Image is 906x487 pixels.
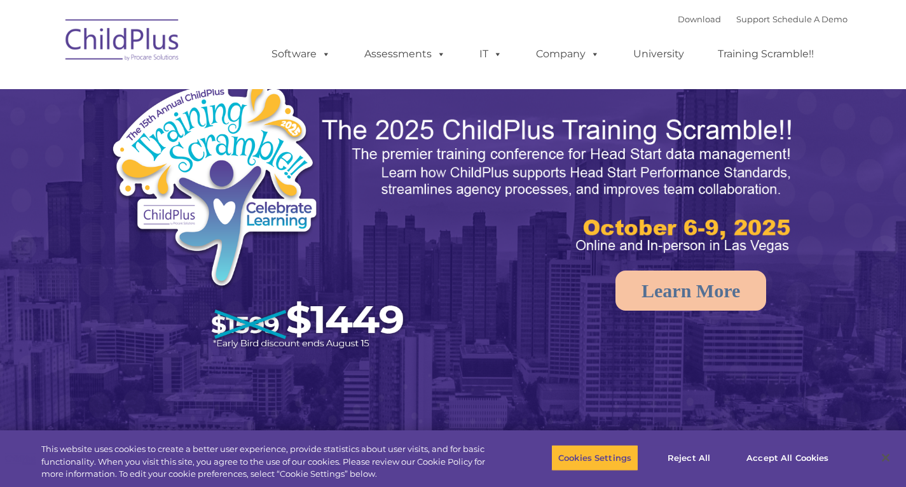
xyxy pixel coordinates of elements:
a: Training Scramble!! [705,41,827,67]
a: Support [736,14,770,24]
a: Schedule A Demo [772,14,848,24]
span: Phone number [177,136,231,146]
a: University [621,41,697,67]
button: Close [872,444,900,472]
font: | [678,14,848,24]
button: Reject All [649,444,729,471]
a: IT [467,41,515,67]
button: Accept All Cookies [739,444,835,471]
button: Cookies Settings [551,444,638,471]
a: Software [259,41,343,67]
a: Download [678,14,721,24]
span: Last name [177,84,216,94]
a: Learn More [615,271,766,311]
a: Assessments [352,41,458,67]
div: This website uses cookies to create a better user experience, provide statistics about user visit... [41,443,498,481]
a: Company [523,41,612,67]
img: ChildPlus by Procare Solutions [59,10,186,74]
